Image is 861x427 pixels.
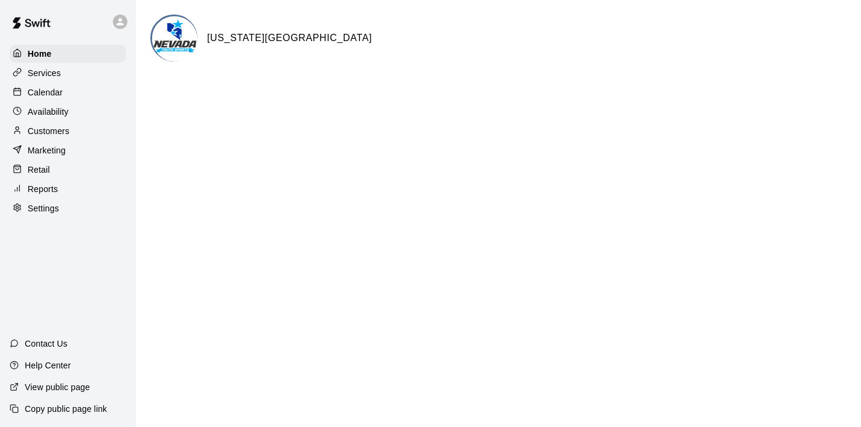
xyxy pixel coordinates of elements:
p: Reports [28,183,58,195]
p: Availability [28,106,69,118]
a: Home [10,45,126,63]
p: Settings [28,202,59,214]
p: Services [28,67,61,79]
a: Reports [10,180,126,198]
p: Contact Us [25,338,68,350]
p: Copy public page link [25,403,107,415]
img: Nevada Youth Sports Center logo [152,16,197,62]
p: Retail [28,164,50,176]
p: Calendar [28,86,63,98]
a: Settings [10,199,126,217]
p: Help Center [25,359,71,371]
h6: [US_STATE][GEOGRAPHIC_DATA] [207,30,372,46]
p: View public page [25,381,90,393]
p: Marketing [28,144,66,156]
p: Customers [28,125,69,137]
a: Availability [10,103,126,121]
a: Customers [10,122,126,140]
p: Home [28,48,52,60]
a: Retail [10,161,126,179]
a: Marketing [10,141,126,159]
a: Services [10,64,126,82]
a: Calendar [10,83,126,101]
